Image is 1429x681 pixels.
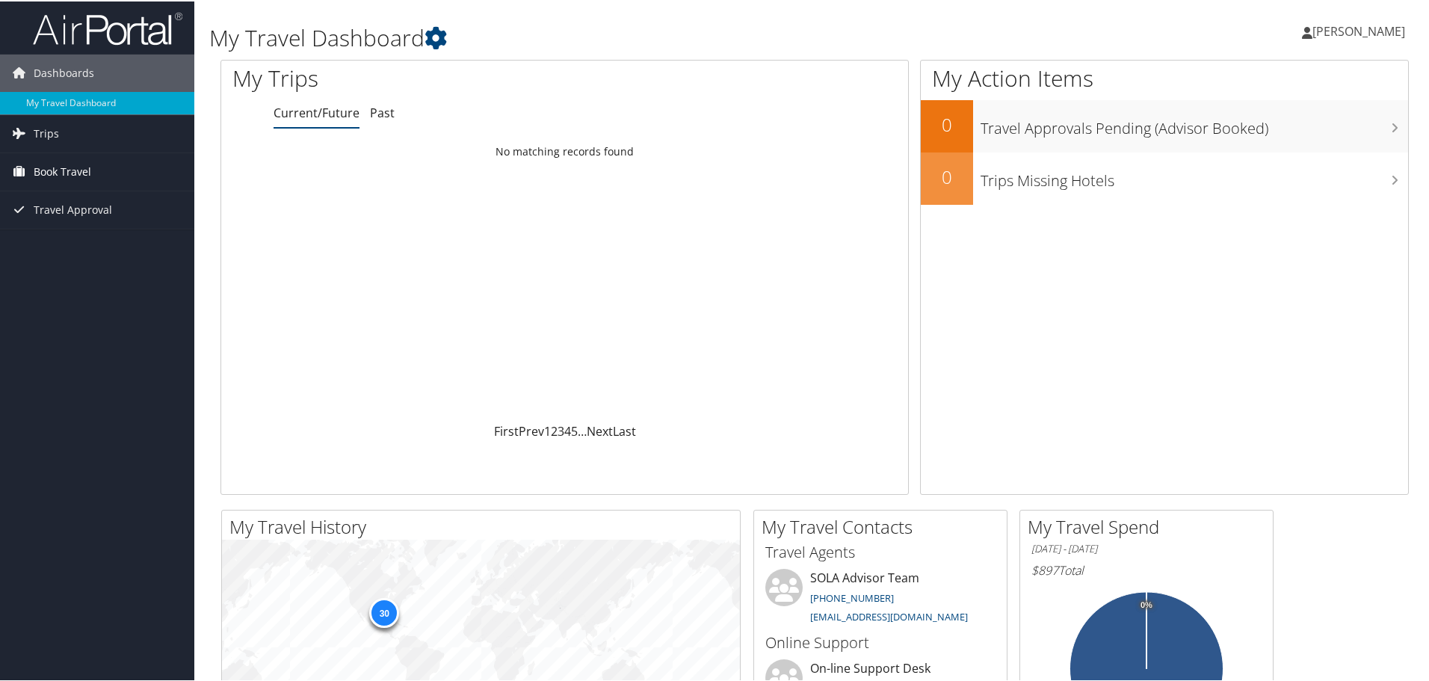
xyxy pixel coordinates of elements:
h2: My Travel History [229,513,740,538]
a: Prev [519,422,544,438]
a: 4 [564,422,571,438]
a: 2 [551,422,558,438]
a: 5 [571,422,578,438]
h2: 0 [921,163,973,188]
span: Book Travel [34,152,91,189]
span: Dashboards [34,53,94,90]
a: Past [370,103,395,120]
a: [PHONE_NUMBER] [810,590,894,603]
span: [PERSON_NAME] [1312,22,1405,38]
h1: My Trips [232,61,611,93]
span: $897 [1031,561,1058,577]
tspan: 0% [1141,600,1152,608]
h1: My Action Items [921,61,1408,93]
a: Next [587,422,613,438]
img: airportal-logo.png [33,10,182,45]
h3: Travel Approvals Pending (Advisor Booked) [981,109,1408,138]
h2: My Travel Spend [1028,513,1273,538]
a: First [494,422,519,438]
span: Travel Approval [34,190,112,227]
span: Trips [34,114,59,151]
h3: Travel Agents [765,540,996,561]
a: [EMAIL_ADDRESS][DOMAIN_NAME] [810,608,968,622]
div: 30 [369,597,399,626]
a: 0Travel Approvals Pending (Advisor Booked) [921,99,1408,151]
h2: My Travel Contacts [762,513,1007,538]
h2: 0 [921,111,973,136]
a: 0Trips Missing Hotels [921,151,1408,203]
a: 1 [544,422,551,438]
h3: Trips Missing Hotels [981,161,1408,190]
li: SOLA Advisor Team [758,567,1003,629]
a: [PERSON_NAME] [1302,7,1420,52]
h1: My Travel Dashboard [209,21,1016,52]
a: Last [613,422,636,438]
td: No matching records found [221,137,908,164]
a: 3 [558,422,564,438]
span: … [578,422,587,438]
a: Current/Future [274,103,359,120]
h6: Total [1031,561,1262,577]
h6: [DATE] - [DATE] [1031,540,1262,555]
h3: Online Support [765,631,996,652]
